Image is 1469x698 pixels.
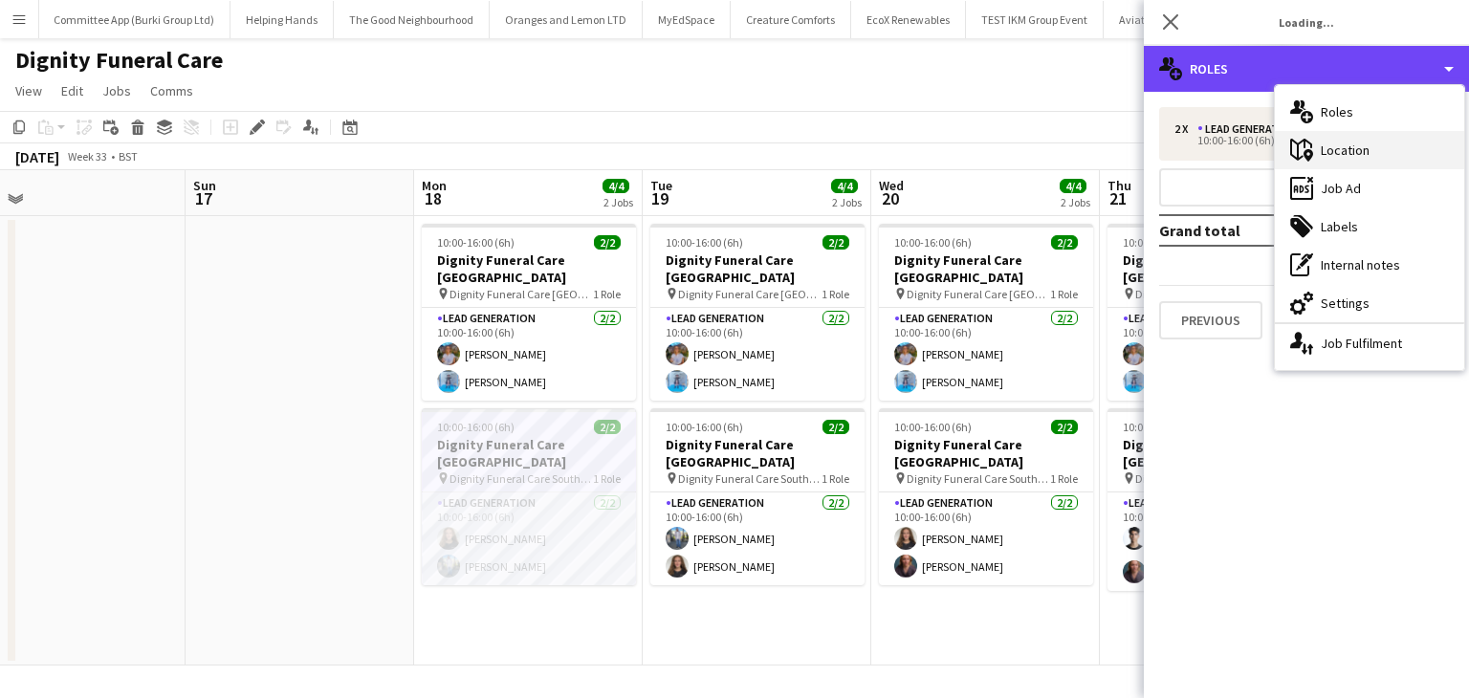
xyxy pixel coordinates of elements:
span: Mon [422,177,447,194]
span: Dignity Funeral Care [GEOGRAPHIC_DATA] [678,287,822,301]
span: Dignity Funeral Care Southamption [907,471,1050,486]
span: 20 [876,187,904,209]
app-job-card: 10:00-16:00 (6h)2/2Dignity Funeral Care [GEOGRAPHIC_DATA] Dignity Funeral Care [GEOGRAPHIC_DATA]1... [1107,224,1322,401]
span: Dignity Funeral Care [GEOGRAPHIC_DATA] [907,287,1050,301]
h3: Dignity Funeral Care [GEOGRAPHIC_DATA] [422,436,636,470]
div: 2 Jobs [603,195,633,209]
span: Dignity Funeral Care Southamption [678,471,822,486]
h1: Dignity Funeral Care [15,46,223,75]
app-card-role: Lead Generation2/210:00-16:00 (6h)[PERSON_NAME][PERSON_NAME] [1107,308,1322,401]
h3: Dignity Funeral Care [GEOGRAPHIC_DATA] [422,251,636,286]
span: 2/2 [822,235,849,250]
app-card-role: Lead Generation2/210:00-16:00 (6h)[PERSON_NAME][PERSON_NAME] [422,492,636,585]
app-card-role: Lead Generation2/210:00-16:00 (6h)[PERSON_NAME][PERSON_NAME] [879,492,1093,585]
app-card-role: Lead Generation2/210:00-16:00 (6h)[PERSON_NAME][PERSON_NAME] [422,308,636,401]
div: Roles [1275,93,1464,131]
button: Aviation Filming [1104,1,1216,38]
span: 10:00-16:00 (6h) [1123,420,1200,434]
span: 2/2 [594,235,621,250]
div: Location [1275,131,1464,169]
span: 17 [190,187,216,209]
button: MyEdSpace [643,1,731,38]
span: 10:00-16:00 (6h) [666,420,743,434]
span: 4/4 [1060,179,1086,193]
span: Wed [879,177,904,194]
span: 2/2 [822,420,849,434]
app-job-card: 10:00-16:00 (6h)2/2Dignity Funeral Care [GEOGRAPHIC_DATA] Dignity Funeral Care [GEOGRAPHIC_DATA]1... [422,224,636,401]
div: BST [119,149,138,164]
span: Dignity Funeral Care [GEOGRAPHIC_DATA] [1135,287,1279,301]
button: TEST IKM Group Event [966,1,1104,38]
span: 19 [647,187,672,209]
span: 10:00-16:00 (6h) [1123,235,1200,250]
div: [DATE] [15,147,59,166]
app-card-role: Lead Generation2/210:00-16:00 (6h)[PERSON_NAME][PERSON_NAME] [650,308,865,401]
span: Dignity Funeral Care [GEOGRAPHIC_DATA] [449,287,593,301]
button: Helping Hands [230,1,334,38]
span: 10:00-16:00 (6h) [437,420,515,434]
h3: Loading... [1144,10,1469,34]
span: Dignity Funeral Care Southamption [1135,471,1279,486]
span: Jobs [102,82,131,99]
span: 4/4 [603,179,629,193]
h3: Dignity Funeral Care [GEOGRAPHIC_DATA] [650,436,865,470]
h3: Dignity Funeral Care [GEOGRAPHIC_DATA] [1107,436,1322,470]
a: View [8,78,50,103]
button: Creature Comforts [731,1,851,38]
span: 1 Role [1050,471,1078,486]
a: Jobs [95,78,139,103]
span: Edit [61,82,83,99]
span: 1 Role [593,287,621,301]
span: 1 Role [822,471,849,486]
div: 2 Jobs [1061,195,1090,209]
span: 1 Role [1050,287,1078,301]
span: Sun [193,177,216,194]
span: Thu [1107,177,1131,194]
app-job-card: 10:00-16:00 (6h)2/2Dignity Funeral Care [GEOGRAPHIC_DATA] Dignity Funeral Care [GEOGRAPHIC_DATA]1... [650,224,865,401]
app-job-card: 10:00-16:00 (6h)2/2Dignity Funeral Care [GEOGRAPHIC_DATA] Dignity Funeral Care [GEOGRAPHIC_DATA]1... [879,224,1093,401]
span: 10:00-16:00 (6h) [894,420,972,434]
app-card-role: Lead Generation2/210:00-16:00 (6h)[PERSON_NAME] De la [PERSON_NAME][PERSON_NAME] [1107,492,1322,591]
span: 2/2 [1051,235,1078,250]
app-job-card: 10:00-16:00 (6h)2/2Dignity Funeral Care [GEOGRAPHIC_DATA] Dignity Funeral Care Southamption1 Role... [650,408,865,585]
span: 21 [1105,187,1131,209]
span: Tue [650,177,672,194]
app-job-card: 10:00-16:00 (6h)2/2Dignity Funeral Care [GEOGRAPHIC_DATA] Dignity Funeral Care Southamption1 Role... [1107,408,1322,591]
td: Grand total [1159,215,1374,246]
button: The Good Neighbourhood [334,1,490,38]
span: Week 33 [63,149,111,164]
h3: Dignity Funeral Care [GEOGRAPHIC_DATA] [1107,251,1322,286]
button: Oranges and Lemon LTD [490,1,643,38]
span: 18 [419,187,447,209]
h3: Dignity Funeral Care [GEOGRAPHIC_DATA] [879,251,1093,286]
div: 2 Jobs [832,195,862,209]
span: 10:00-16:00 (6h) [666,235,743,250]
app-job-card: 10:00-16:00 (6h)2/2Dignity Funeral Care [GEOGRAPHIC_DATA] Dignity Funeral Care Southamption1 Role... [422,408,636,585]
div: Internal notes [1275,246,1464,284]
span: 2/2 [1051,420,1078,434]
h3: Dignity Funeral Care [GEOGRAPHIC_DATA] [650,251,865,286]
app-job-card: 10:00-16:00 (6h)2/2Dignity Funeral Care [GEOGRAPHIC_DATA] Dignity Funeral Care Southamption1 Role... [879,408,1093,585]
app-card-role: Lead Generation2/210:00-16:00 (6h)[PERSON_NAME][PERSON_NAME] [650,492,865,585]
span: 2/2 [594,420,621,434]
button: Previous [1159,301,1262,339]
span: Comms [150,82,193,99]
span: 10:00-16:00 (6h) [437,235,515,250]
span: 4/4 [831,179,858,193]
span: 10:00-16:00 (6h) [894,235,972,250]
span: 1 Role [593,471,621,486]
button: EcoX Renewables [851,1,966,38]
span: Dignity Funeral Care Southamption [449,471,593,486]
button: Committee App (Burki Group Ltd) [38,1,230,38]
h3: Dignity Funeral Care [GEOGRAPHIC_DATA] [879,436,1093,470]
div: Roles [1144,46,1469,92]
div: Labels [1275,207,1464,246]
app-card-role: Lead Generation2/210:00-16:00 (6h)[PERSON_NAME][PERSON_NAME] [879,308,1093,401]
span: View [15,82,42,99]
